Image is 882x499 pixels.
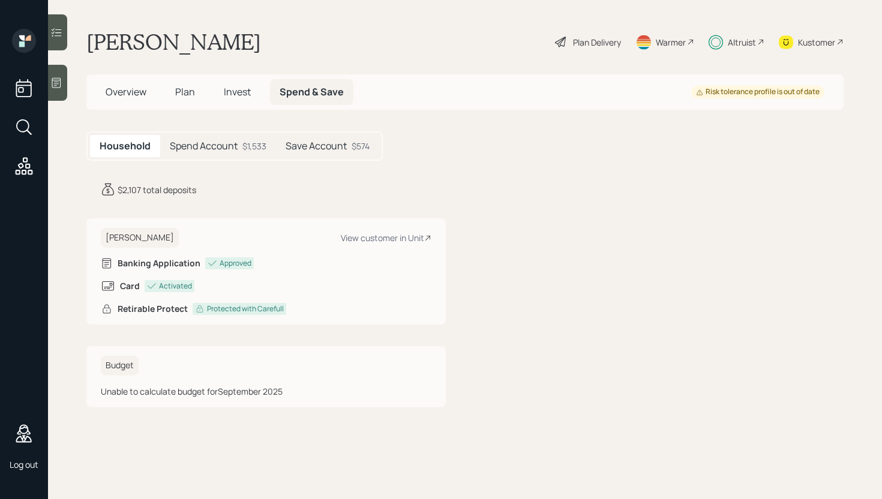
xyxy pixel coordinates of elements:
[118,258,200,269] h6: Banking Application
[101,356,139,375] h6: Budget
[220,258,251,269] div: Approved
[728,36,756,49] div: Altruist
[286,140,347,152] h5: Save Account
[118,184,196,196] div: $2,107 total deposits
[280,85,344,98] span: Spend & Save
[118,304,188,314] h6: Retirable Protect
[242,140,266,152] div: $1,533
[352,140,370,152] div: $574
[120,281,140,291] h6: Card
[100,140,151,152] h5: Household
[159,281,192,291] div: Activated
[656,36,686,49] div: Warmer
[224,85,251,98] span: Invest
[101,385,431,398] div: Unable to calculate budget for September 2025
[170,140,238,152] h5: Spend Account
[573,36,621,49] div: Plan Delivery
[207,303,284,314] div: Protected with Carefull
[696,87,820,97] div: Risk tolerance profile is out of date
[101,228,179,248] h6: [PERSON_NAME]
[10,459,38,470] div: Log out
[86,29,261,55] h1: [PERSON_NAME]
[106,85,146,98] span: Overview
[341,232,431,244] div: View customer in Unit
[175,85,195,98] span: Plan
[798,36,835,49] div: Kustomer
